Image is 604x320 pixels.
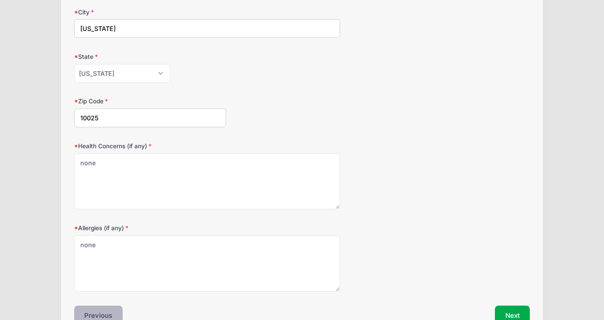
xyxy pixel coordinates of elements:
[74,142,226,150] label: Health Concerns (if any)
[74,97,226,106] label: Zip Code
[74,52,226,61] label: State
[74,109,226,127] input: xxxxx
[74,235,340,292] textarea: none
[74,153,340,210] textarea: none
[74,224,226,232] label: Allergies (if any)
[74,8,226,17] label: City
